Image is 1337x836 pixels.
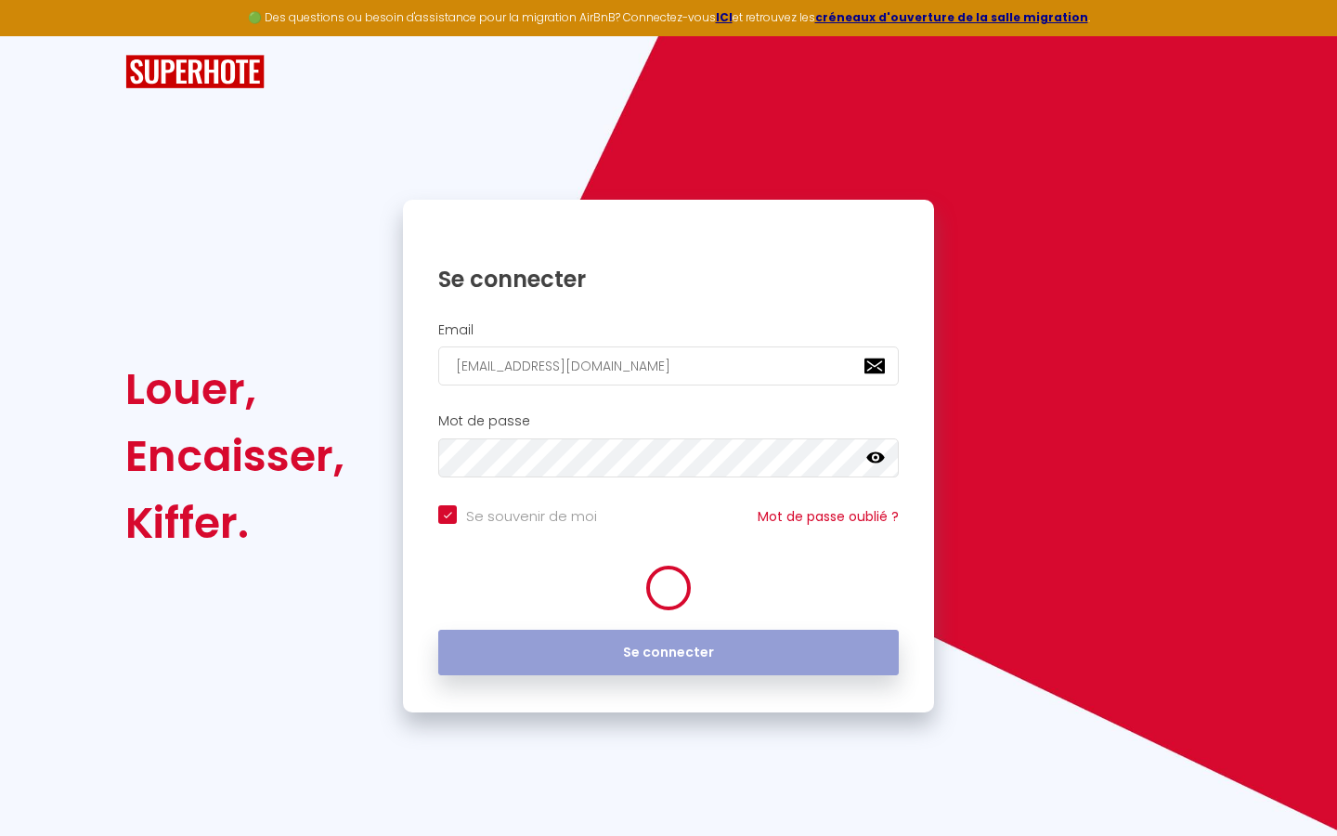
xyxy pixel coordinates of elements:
div: Kiffer. [125,490,344,556]
h2: Email [438,322,899,338]
input: Ton Email [438,346,899,385]
h2: Mot de passe [438,413,899,429]
button: Se connecter [438,630,899,676]
div: Encaisser, [125,423,344,490]
a: créneaux d'ouverture de la salle migration [815,9,1088,25]
img: SuperHote logo [125,55,265,89]
a: ICI [716,9,733,25]
a: Mot de passe oublié ? [758,507,899,526]
div: Louer, [125,356,344,423]
h1: Se connecter [438,265,899,294]
button: Ouvrir le widget de chat LiveChat [15,7,71,63]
